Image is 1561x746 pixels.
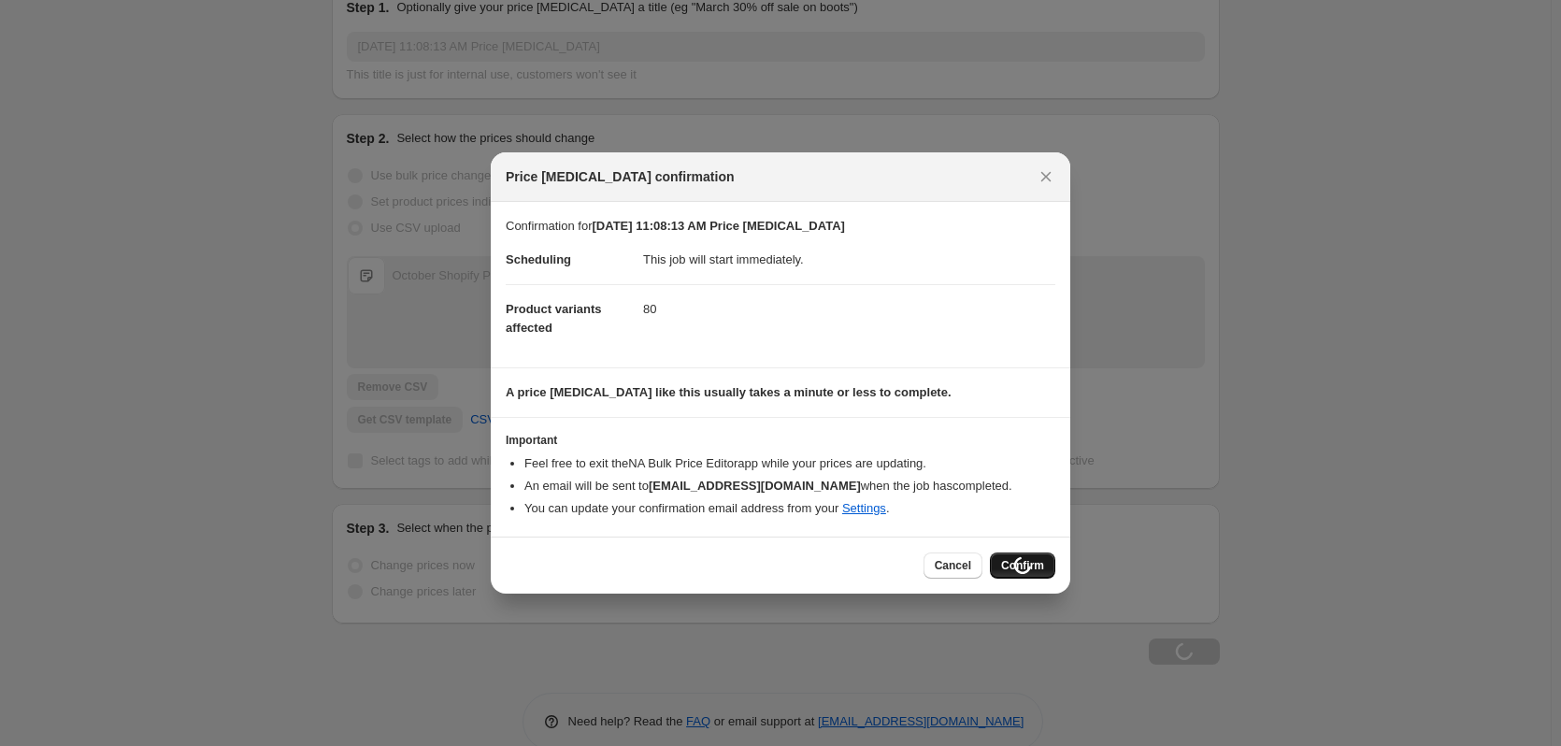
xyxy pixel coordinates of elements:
b: [DATE] 11:08:13 AM Price [MEDICAL_DATA] [592,219,844,233]
span: Price [MEDICAL_DATA] confirmation [506,167,735,186]
li: You can update your confirmation email address from your . [524,499,1055,518]
a: Settings [842,501,886,515]
b: A price [MEDICAL_DATA] like this usually takes a minute or less to complete. [506,385,952,399]
li: An email will be sent to when the job has completed . [524,477,1055,495]
span: Scheduling [506,252,571,266]
span: Cancel [935,558,971,573]
p: Confirmation for [506,217,1055,236]
span: Product variants affected [506,302,602,335]
dd: This job will start immediately. [643,236,1055,284]
li: Feel free to exit the NA Bulk Price Editor app while your prices are updating. [524,454,1055,473]
h3: Important [506,433,1055,448]
button: Cancel [924,552,982,579]
b: [EMAIL_ADDRESS][DOMAIN_NAME] [649,479,861,493]
button: Close [1033,164,1059,190]
dd: 80 [643,284,1055,334]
